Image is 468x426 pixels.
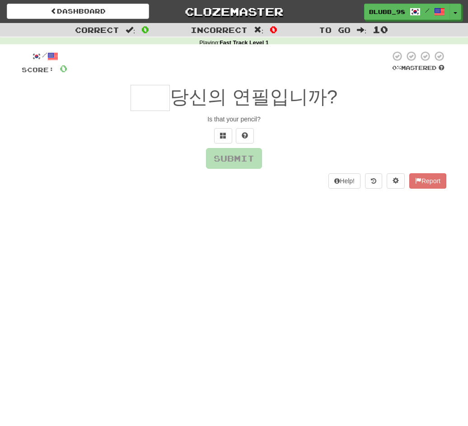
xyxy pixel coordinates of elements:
[390,64,446,72] div: Mastered
[214,128,232,144] button: Switch sentence to multiple choice alt+p
[270,24,277,35] span: 0
[22,115,446,124] div: Is that your pencil?
[126,26,136,34] span: :
[254,26,264,34] span: :
[75,25,119,34] span: Correct
[170,86,337,107] span: 당신의 연필입니까?
[191,25,248,34] span: Incorrect
[319,25,351,34] span: To go
[236,128,254,144] button: Single letter hint - you only get 1 per sentence and score half the points! alt+h
[60,63,67,74] span: 0
[22,66,54,74] span: Score:
[409,173,446,189] button: Report
[328,173,360,189] button: Help!
[365,173,382,189] button: Round history (alt+y)
[7,4,149,19] a: Dashboard
[220,40,269,46] strong: Fast Track Level 1
[369,8,405,16] span: Blubb_98
[141,24,149,35] span: 0
[392,64,401,71] span: 0 %
[357,26,367,34] span: :
[364,4,450,20] a: Blubb_98 /
[22,51,67,62] div: /
[373,24,388,35] span: 10
[425,7,430,14] span: /
[163,4,305,19] a: Clozemaster
[206,148,262,169] button: Submit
